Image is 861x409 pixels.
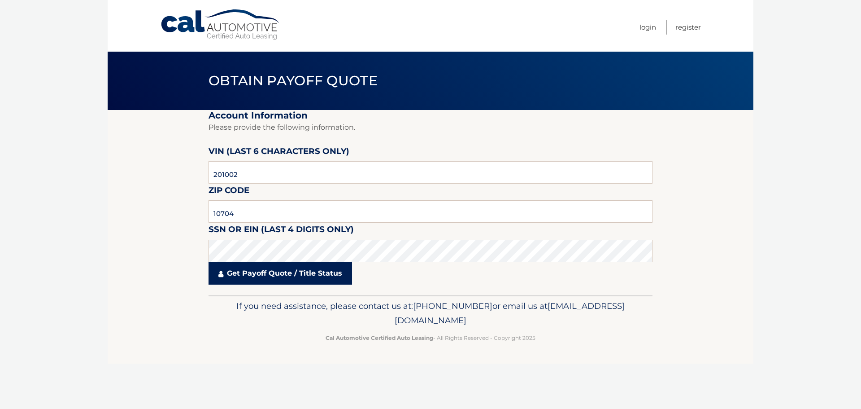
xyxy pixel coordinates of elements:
[209,121,652,134] p: Please provide the following information.
[326,334,433,341] strong: Cal Automotive Certified Auto Leasing
[209,145,349,161] label: VIN (last 6 characters only)
[214,299,647,328] p: If you need assistance, please contact us at: or email us at
[209,223,354,239] label: SSN or EIN (last 4 digits only)
[160,9,281,41] a: Cal Automotive
[413,301,492,311] span: [PHONE_NUMBER]
[639,20,656,35] a: Login
[214,333,647,343] p: - All Rights Reserved - Copyright 2025
[209,184,249,200] label: Zip Code
[675,20,701,35] a: Register
[209,262,352,285] a: Get Payoff Quote / Title Status
[209,72,378,89] span: Obtain Payoff Quote
[209,110,652,121] h2: Account Information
